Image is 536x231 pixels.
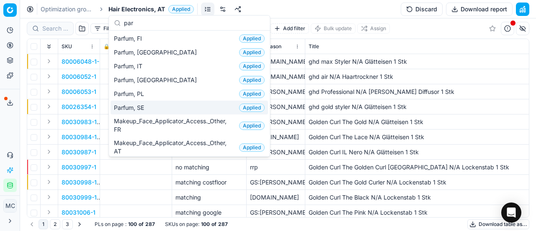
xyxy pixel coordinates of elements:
span: Parfum, PL [114,90,147,98]
div: GS:[PERSON_NAME]-Shop AT [250,178,301,187]
button: Expand [44,207,54,217]
span: Parfum, [GEOGRAPHIC_DATA] [114,48,200,57]
button: 80030998-1 [62,178,97,187]
div: GS:[PERSON_NAME]-Shop AT [250,148,301,156]
button: 80030983-1 [62,118,97,126]
span: Parfum, [GEOGRAPHIC_DATA] [114,76,200,84]
span: Applied [239,76,265,84]
nav: pagination [27,219,85,229]
span: PLs on page [95,221,124,228]
div: GS:[PERSON_NAME]-Shop AT [250,118,301,126]
span: 🔒 [103,43,110,50]
button: Bulk update [311,23,356,34]
span: Parfum, SE [114,104,147,112]
nav: breadcrumb [41,5,194,13]
div: GS:[PERSON_NAME]-Shop AT [250,103,301,111]
strong: 100 [201,221,210,228]
button: Expand [44,101,54,112]
button: 80030984-1 [62,133,97,141]
div: Open Intercom Messenger [501,202,521,223]
button: 80006052-1 [62,73,96,81]
button: Download report [446,3,513,16]
div: [DOMAIN_NAME] [250,133,301,141]
strong: of [139,221,144,228]
strong: 287 [218,221,228,228]
div: no matching [175,163,243,171]
button: Expand [44,132,54,142]
span: Applied [239,34,265,43]
button: Expand [44,192,54,202]
button: Expand [44,56,54,66]
span: SKUs on page : [165,221,199,228]
button: Expand all [44,42,54,52]
button: 80031006-1 [62,208,95,217]
button: Add filter [270,23,309,34]
span: Makeup_Face_Applicator_Access._Other, AT [114,139,236,156]
button: Expand [44,177,54,187]
span: Applied [239,62,265,70]
div: GS:[PERSON_NAME]-Shop AT [250,208,301,217]
button: Assign [357,23,390,34]
button: Discard [401,3,443,16]
button: 80030987-1 [62,148,96,156]
strong: 100 [128,221,137,228]
div: matching google [175,208,243,217]
button: 80006053-1 [62,88,96,96]
span: Makeup_Face_Applicator_Access._Other, FR [114,117,236,134]
span: MC [4,200,16,212]
button: Go to previous page [27,219,37,229]
button: MC [3,199,17,213]
button: 80030999-1 [62,193,97,202]
button: Expand [44,86,54,96]
div: GS:[DOMAIN_NAME] [250,57,301,66]
input: Search groups... [124,15,265,31]
strong: 287 [145,221,155,228]
span: Applied [239,104,265,112]
div: [DOMAIN_NAME] [250,193,301,202]
input: Search by SKU or title [42,24,68,33]
button: 2 [50,219,60,229]
span: Parfum, IT [114,62,146,70]
span: Applied [239,143,265,152]
button: 80030997-1 [62,163,96,171]
button: Expand [44,71,54,81]
div: matching [175,193,243,202]
button: Expand [44,117,54,127]
button: Go to next page [75,219,85,229]
span: Title [309,43,319,50]
span: Applied [239,48,265,57]
span: Applied [168,5,194,13]
strong: of [211,221,216,228]
div: GS:[DOMAIN_NAME] [250,73,301,81]
button: Expand [44,147,54,157]
div: rrp [250,163,301,171]
button: Expand [44,162,54,172]
span: Hair Electronics, AT [108,5,165,13]
button: 80006048-1-2 [62,57,103,66]
button: Download table as... [467,219,529,229]
span: Applied [239,90,265,98]
span: Applied [239,122,265,130]
span: Parfum, FI [114,34,145,43]
div: GS:[PERSON_NAME]-Shop AT [250,88,301,96]
button: 3 [62,219,73,229]
div: matching costfloor [175,178,243,187]
button: Filter [90,23,119,34]
span: SKU [62,43,72,50]
a: Optimization groups [41,5,94,13]
button: 80026354-1 [62,103,96,111]
div: Suggestions [109,31,270,156]
span: Hair Electronics, ATApplied [108,5,194,13]
button: 1 [39,219,48,229]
